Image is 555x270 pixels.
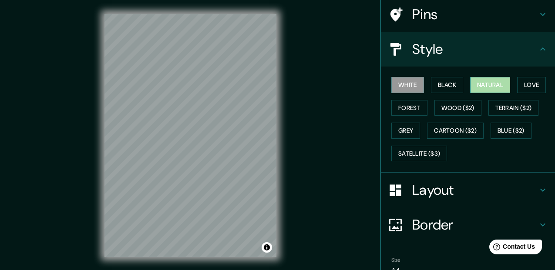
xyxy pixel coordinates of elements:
div: Layout [381,173,555,207]
h4: Layout [412,181,538,199]
button: Grey [391,123,420,139]
iframe: Help widget launcher [478,236,545,260]
button: Satellite ($3) [391,146,447,162]
button: White [391,77,424,93]
button: Cartoon ($2) [427,123,484,139]
button: Black [431,77,464,93]
button: Love [517,77,546,93]
button: Toggle attribution [262,242,272,253]
div: Style [381,32,555,67]
button: Wood ($2) [434,100,481,116]
label: Size [391,257,400,264]
button: Forest [391,100,427,116]
button: Blue ($2) [491,123,531,139]
h4: Style [412,40,538,58]
h4: Border [412,216,538,233]
button: Natural [470,77,510,93]
h4: Pins [412,6,538,23]
canvas: Map [104,14,276,257]
div: Border [381,207,555,242]
button: Terrain ($2) [488,100,539,116]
